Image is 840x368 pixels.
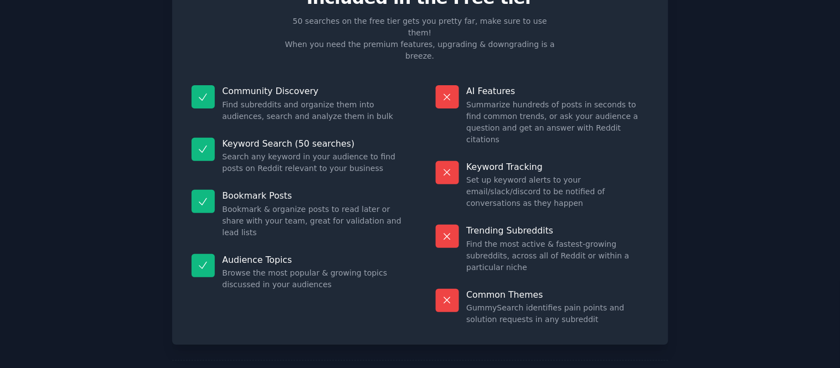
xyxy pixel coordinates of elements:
[467,85,649,97] p: AI Features
[467,289,649,300] p: Common Themes
[467,302,649,325] dd: GummySearch identifies pain points and solution requests in any subreddit
[223,190,405,201] p: Bookmark Posts
[467,225,649,236] p: Trending Subreddits
[223,254,405,266] p: Audience Topics
[223,85,405,97] p: Community Discovery
[223,99,405,122] dd: Find subreddits and organize them into audiences, search and analyze them in bulk
[223,138,405,149] p: Keyword Search (50 searches)
[223,267,405,291] dd: Browse the most popular & growing topics discussed in your audiences
[281,15,560,62] p: 50 searches on the free tier gets you pretty far, make sure to use them! When you need the premiu...
[223,151,405,174] dd: Search any keyword in your audience to find posts on Reddit relevant to your business
[467,161,649,173] p: Keyword Tracking
[467,239,649,273] dd: Find the most active & fastest-growing subreddits, across all of Reddit or within a particular niche
[223,204,405,239] dd: Bookmark & organize posts to read later or share with your team, great for validation and lead lists
[467,99,649,146] dd: Summarize hundreds of posts in seconds to find common trends, or ask your audience a question and...
[467,174,649,209] dd: Set up keyword alerts to your email/slack/discord to be notified of conversations as they happen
